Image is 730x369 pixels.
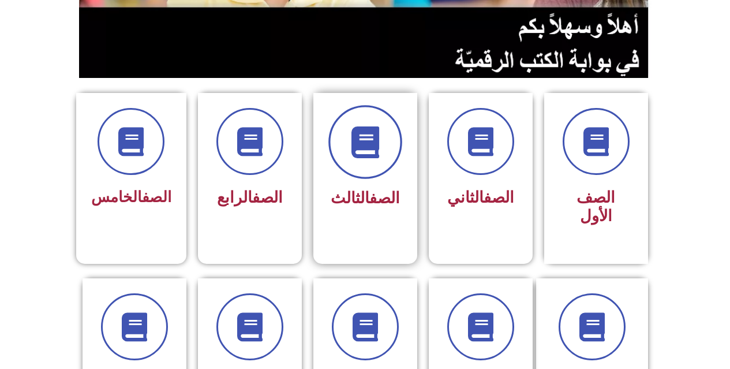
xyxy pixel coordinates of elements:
span: الصف الأول [576,188,615,225]
span: الرابع [217,188,283,207]
span: الثالث [331,189,400,207]
a: الصف [142,188,171,206]
a: الصف [484,188,514,207]
span: الثاني [447,188,514,207]
a: الصف [252,188,283,207]
a: الصف [369,189,400,207]
span: الخامس [91,188,171,206]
